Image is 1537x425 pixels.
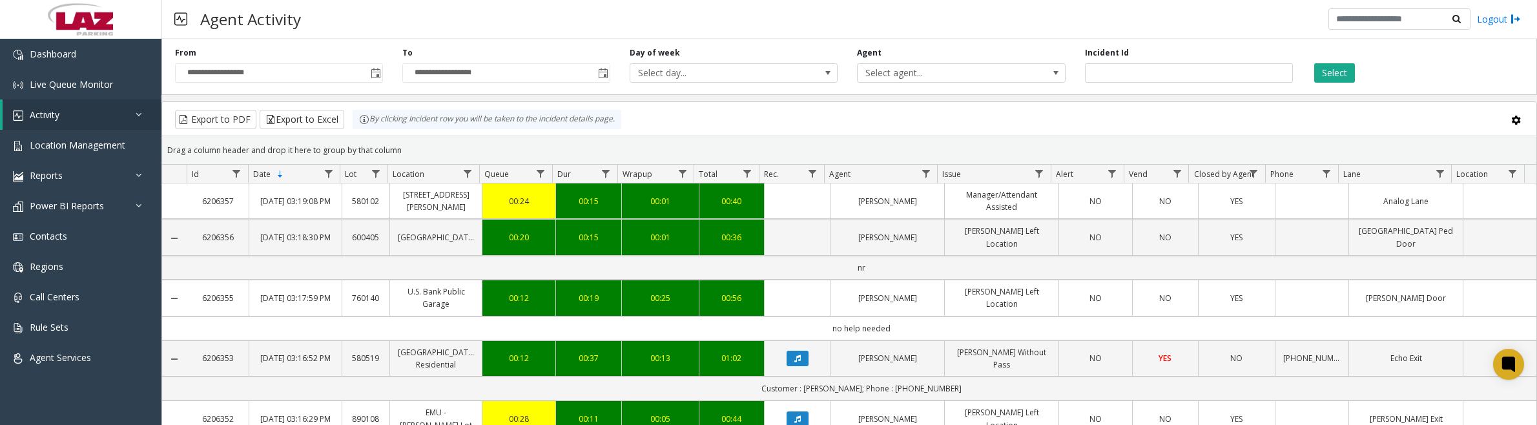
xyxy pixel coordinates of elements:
div: 00:13 [630,352,691,364]
span: Total [699,169,717,180]
a: [PERSON_NAME] Left Location [953,285,1051,310]
a: YES [1206,195,1268,207]
span: Rule Sets [30,321,68,333]
span: NO [1159,293,1171,304]
div: By clicking Incident row you will be taken to the incident details page. [353,110,621,129]
img: 'icon' [13,262,23,273]
a: Collapse Details [162,293,187,304]
img: 'icon' [13,80,23,90]
a: Agent Filter Menu [917,165,934,182]
a: NO [1206,352,1268,364]
img: 'icon' [13,353,23,364]
a: 00:11 [564,413,614,425]
a: 6206356 [194,231,241,244]
a: 890108 [350,413,382,425]
span: Date [253,169,271,180]
div: 01:02 [707,352,757,364]
span: Reports [30,169,63,181]
a: [PERSON_NAME] [838,352,936,364]
div: 00:15 [564,231,614,244]
a: Date Filter Menu [320,165,337,182]
span: Phone [1270,169,1294,180]
a: 00:15 [564,195,614,207]
a: NO [1067,413,1124,425]
span: Lot [345,169,356,180]
a: NO [1140,413,1190,425]
a: [DATE] 03:18:30 PM [257,231,334,244]
a: [PERSON_NAME] [838,292,936,304]
span: NO [1159,413,1171,424]
a: Lot Filter Menu [367,165,385,182]
a: Location Filter Menu [1504,165,1522,182]
a: [GEOGRAPHIC_DATA] Residential [398,346,475,371]
span: Agent Services [30,351,91,364]
label: Incident Id [1085,47,1129,59]
a: 00:56 [707,292,757,304]
span: Live Queue Monitor [30,78,113,90]
a: NO [1140,195,1190,207]
a: Collapse Details [162,233,187,244]
a: Issue Filter Menu [1031,165,1048,182]
img: logout [1511,12,1521,26]
a: Activity [3,99,161,130]
a: U.S. Bank Public Garage [398,285,475,310]
button: Export to Excel [260,110,344,129]
a: [DATE] 03:16:29 PM [257,413,334,425]
a: [STREET_ADDRESS][PERSON_NAME] [398,189,475,213]
a: Echo Exit [1357,352,1455,364]
img: 'icon' [13,323,23,333]
img: 'icon' [13,141,23,151]
a: Dur Filter Menu [597,165,614,182]
label: Day of week [630,47,680,59]
a: 00:05 [630,413,691,425]
a: 00:37 [564,352,614,364]
a: 00:12 [490,292,548,304]
a: Alert Filter Menu [1103,165,1120,182]
img: 'icon' [13,171,23,181]
a: 580102 [350,195,382,207]
a: 00:01 [630,195,691,207]
div: Drag a column header and drop it here to group by that column [162,139,1536,161]
a: NO [1067,195,1124,207]
a: 00:12 [490,352,548,364]
a: Location Filter Menu [459,165,477,182]
a: [PERSON_NAME] Door [1357,292,1455,304]
img: 'icon' [13,110,23,121]
div: 00:19 [564,292,614,304]
a: [DATE] 03:17:59 PM [257,292,334,304]
td: no help needed [187,316,1536,340]
button: Select [1314,63,1355,83]
span: YES [1230,413,1243,424]
a: Collapse Details [162,354,187,364]
a: 00:24 [490,195,548,207]
a: Logout [1477,12,1521,26]
span: Alert [1056,169,1073,180]
a: YES [1206,413,1268,425]
a: 600405 [350,231,382,244]
a: Analog Lane [1357,195,1455,207]
td: nr [187,256,1536,280]
span: Closed by Agent [1194,169,1254,180]
a: 00:44 [707,413,757,425]
a: 00:01 [630,231,691,244]
a: NO [1067,292,1124,304]
a: 00:20 [490,231,548,244]
a: NO [1140,231,1190,244]
a: [PHONE_NUMBER] [1283,352,1341,364]
span: Issue [942,169,961,180]
a: 00:28 [490,413,548,425]
img: pageIcon [174,3,187,35]
span: Location [393,169,424,180]
span: Contacts [30,230,67,242]
label: Agent [857,47,882,59]
a: [PERSON_NAME] Exit [1357,413,1455,425]
span: NO [1230,353,1243,364]
a: [DATE] 03:16:52 PM [257,352,334,364]
span: YES [1230,232,1243,243]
